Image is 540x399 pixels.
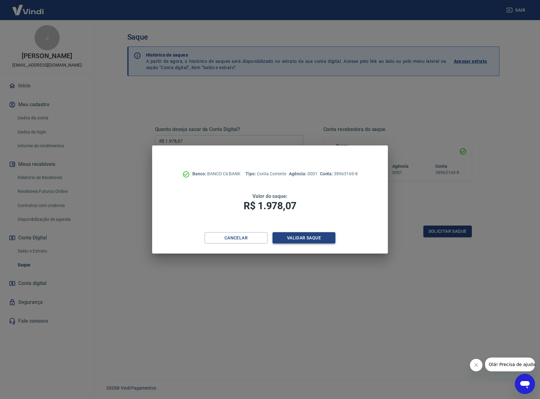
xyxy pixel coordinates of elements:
span: Valor do saque: [252,193,288,199]
span: Olá! Precisa de ajuda? [4,4,53,9]
span: R$ 1.978,07 [244,200,296,212]
span: Conta: [320,171,334,176]
button: Validar saque [273,232,335,244]
p: BANCO C6 BANK [192,171,240,177]
p: 0001 [289,171,317,177]
iframe: Botão para abrir a janela de mensagens [515,374,535,394]
span: Tipo: [245,171,257,176]
p: Conta Corrente [245,171,286,177]
button: Cancelar [205,232,267,244]
iframe: Mensagem da empresa [485,358,535,371]
iframe: Fechar mensagem [470,359,482,371]
span: Agência: [289,171,307,176]
p: 38963169-8 [320,171,358,177]
span: Banco: [192,171,207,176]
